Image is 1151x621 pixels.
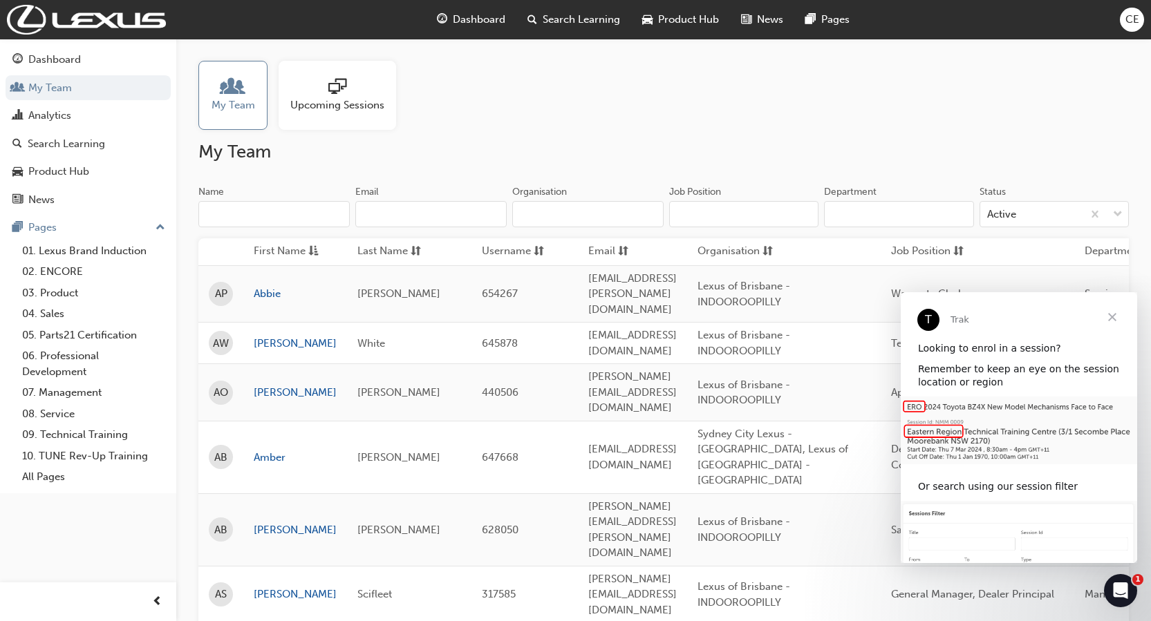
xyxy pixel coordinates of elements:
input: Job Position [669,201,818,227]
span: Delegated Administrator, IT Support Coordinator [891,443,1063,471]
span: Lexus of Brisbane - INDOOROOPILLY [698,515,790,544]
a: Analytics [6,103,171,128]
span: General Manager, Dealer Principal [891,588,1054,600]
a: [PERSON_NAME] [254,385,337,401]
span: My Team [212,97,255,113]
a: 05. Parts21 Certification [17,325,171,346]
button: DashboardMy TeamAnalyticsSearch LearningProduct HubNews [6,44,171,215]
span: Search Learning [543,12,620,28]
a: Upcoming Sessions [279,61,407,130]
span: AP [215,286,227,302]
button: Emailsorting-icon [588,243,664,260]
span: news-icon [12,194,23,207]
span: [EMAIL_ADDRESS][DOMAIN_NAME] [588,329,677,357]
span: asc-icon [308,243,319,260]
span: Product Hub [658,12,719,28]
span: 317585 [482,588,516,600]
span: [PERSON_NAME][EMAIL_ADDRESS][PERSON_NAME][DOMAIN_NAME] [588,500,677,560]
a: [PERSON_NAME] [254,522,337,538]
span: pages-icon [12,222,23,234]
a: 07. Management [17,382,171,403]
a: 06. Professional Development [17,345,171,382]
a: news-iconNews [730,6,794,34]
div: Organisation [512,185,567,199]
a: 08. Service [17,403,171,425]
span: Service [1085,287,1119,300]
span: Technician [891,337,943,350]
span: Sales Manager [891,524,960,536]
span: Lexus of Brisbane - INDOOROOPILLY [698,280,790,308]
span: up-icon [156,219,165,237]
span: Warranty Clerk [891,287,964,300]
span: people-icon [224,78,242,97]
span: [EMAIL_ADDRESS][DOMAIN_NAME] [588,443,677,471]
a: News [6,187,171,213]
span: [PERSON_NAME] [357,386,440,399]
a: [PERSON_NAME] [254,586,337,602]
a: My Team [6,75,171,101]
span: prev-icon [152,593,162,611]
span: [PERSON_NAME][EMAIL_ADDRESS][DOMAIN_NAME] [588,573,677,616]
div: Pages [28,220,57,236]
span: car-icon [642,11,653,28]
span: Organisation [698,243,760,260]
button: Pages [6,215,171,240]
span: sorting-icon [618,243,628,260]
div: Product Hub [28,164,89,180]
a: guage-iconDashboard [426,6,516,34]
span: search-icon [12,138,22,151]
a: 04. Sales [17,303,171,325]
button: Organisationsorting-icon [698,243,774,260]
span: sorting-icon [953,243,964,260]
span: [PERSON_NAME] [357,524,440,536]
a: search-iconSearch Learning [516,6,631,34]
div: Active [987,207,1016,222]
span: Upcoming Sessions [290,97,384,113]
a: Search Learning [6,131,171,157]
span: White [357,337,385,350]
span: guage-icon [12,54,23,66]
a: Abbie [254,286,337,302]
a: 03. Product [17,283,171,304]
span: Lexus of Brisbane - INDOOROOPILLY [698,329,790,357]
span: AB [214,450,227,466]
span: Lexus of Brisbane - INDOOROOPILLY [698,580,790,609]
span: sorting-icon [534,243,544,260]
span: Scifleet [357,588,392,600]
span: Management [1085,588,1148,600]
span: 645878 [482,337,518,350]
span: Username [482,243,531,260]
a: My Team [198,61,279,130]
span: sorting-icon [411,243,421,260]
span: Pages [821,12,850,28]
div: Status [980,185,1006,199]
a: pages-iconPages [794,6,861,34]
span: guage-icon [437,11,447,28]
a: Trak [7,5,166,35]
div: News [28,192,55,208]
input: Department [824,201,973,227]
a: [PERSON_NAME] [254,336,337,352]
span: 628050 [482,524,518,536]
span: AO [214,385,228,401]
a: car-iconProduct Hub [631,6,730,34]
span: Email [588,243,615,260]
span: down-icon [1113,206,1123,224]
a: All Pages [17,466,171,488]
input: Name [198,201,350,227]
span: [PERSON_NAME][EMAIL_ADDRESS][DOMAIN_NAME] [588,370,677,414]
span: search-icon [527,11,537,28]
h2: My Team [198,141,1129,163]
button: Job Positionsorting-icon [891,243,967,260]
div: Analytics [28,108,71,124]
div: Search Learning [28,136,105,152]
a: Product Hub [6,159,171,184]
span: car-icon [12,166,23,178]
a: Dashboard [6,47,171,73]
div: Email [355,185,379,199]
button: Usernamesorting-icon [482,243,558,260]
